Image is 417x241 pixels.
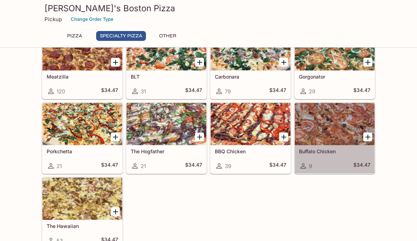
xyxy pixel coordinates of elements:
[42,103,123,174] a: Porkchetta21$34.47
[126,103,207,174] a: The Hogfather21$34.47
[225,88,231,95] span: 79
[195,132,204,141] button: Add The Hogfather
[279,58,288,67] button: Add Carbonara
[215,74,286,80] h5: Carbonara
[47,223,118,229] h5: The Hawaiian
[210,28,291,99] a: Carbonara79$34.47
[185,87,202,95] h5: $34.47
[42,28,122,70] div: Meatzilla
[295,28,375,70] div: Gorgonator
[45,16,62,23] p: Pickup
[309,163,312,169] span: 9
[295,103,375,145] div: Buffalo Chicken
[101,87,118,95] h5: $34.47
[211,28,290,70] div: Carbonara
[269,87,286,95] h5: $34.47
[279,132,288,141] button: Add BBQ Chicken
[59,31,90,41] button: Pizza
[47,148,118,154] h5: Porkchetta
[141,88,146,95] span: 31
[309,88,315,95] span: 29
[47,74,118,80] h5: Meatzilla
[42,178,122,220] div: The Hawaiian
[45,3,372,14] h3: [PERSON_NAME]'s Boston Pizza
[57,163,62,169] span: 21
[111,132,120,141] button: Add Porkchetta
[131,148,202,154] h5: The Hogfather
[211,103,290,145] div: BBQ Chicken
[299,74,370,80] h5: Gorgonator
[131,74,202,80] h5: BLT
[111,58,120,67] button: Add Meatzilla
[353,162,370,170] h5: $34.47
[210,103,291,174] a: BBQ Chicken39$34.47
[269,162,286,170] h5: $34.47
[141,163,146,169] span: 21
[225,163,231,169] span: 39
[152,31,183,41] button: Other
[294,103,375,174] a: Buffalo Chicken9$34.47
[42,103,122,145] div: Porkchetta
[299,148,370,154] h5: Buffalo Chicken
[67,14,117,25] button: Change Order Type
[215,148,286,154] h5: BBQ Chicken
[363,58,372,67] button: Add Gorgonator
[57,88,65,95] span: 120
[96,31,146,41] button: Specialty Pizza
[294,28,375,99] a: Gorgonator29$34.47
[126,28,207,99] a: BLT31$34.47
[111,207,120,216] button: Add The Hawaiian
[42,28,123,99] a: Meatzilla120$34.47
[101,162,118,170] h5: $34.47
[353,87,370,95] h5: $34.47
[185,162,202,170] h5: $34.47
[363,132,372,141] button: Add Buffalo Chicken
[127,28,206,70] div: BLT
[127,103,206,145] div: The Hogfather
[195,58,204,67] button: Add BLT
